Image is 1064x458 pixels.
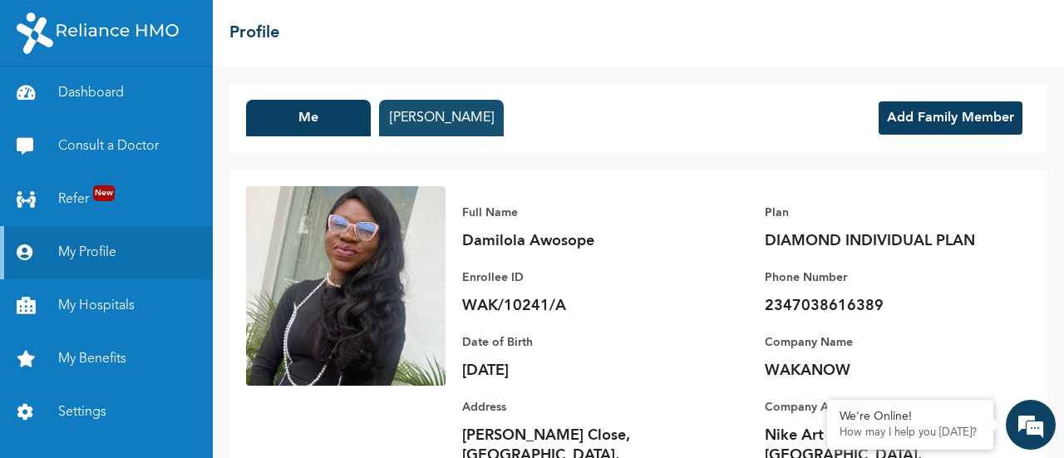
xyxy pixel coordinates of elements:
p: Full Name [462,203,695,223]
span: We're online! [96,140,229,308]
p: Address [462,397,695,417]
div: Chat with us now [86,93,279,115]
span: New [93,185,115,201]
p: Company Address [765,397,997,417]
p: How may I help you today? [840,426,981,440]
img: Enrollee [246,186,446,386]
div: We're Online! [840,410,981,424]
button: Me [246,100,371,136]
p: Phone Number [765,268,997,288]
div: Minimize live chat window [273,8,313,48]
p: Plan [765,203,997,223]
p: [DATE] [462,361,695,381]
p: Company Name [765,332,997,352]
p: Damilola Awosope [462,231,695,251]
img: RelianceHMO's Logo [17,12,179,54]
p: 2347038616389 [765,296,997,316]
p: Enrollee ID [462,268,695,288]
p: WAKANOW [765,361,997,381]
p: WAK/10241/A [462,296,695,316]
p: Date of Birth [462,332,695,352]
div: FAQs [163,375,318,426]
p: DIAMOND INDIVIDUAL PLAN [765,231,997,251]
button: [PERSON_NAME] [379,100,504,136]
textarea: Type your message and hit 'Enter' [8,317,317,375]
button: Add Family Member [879,101,1022,135]
img: d_794563401_company_1708531726252_794563401 [31,83,67,125]
span: Conversation [8,404,163,416]
h2: Profile [229,21,279,46]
